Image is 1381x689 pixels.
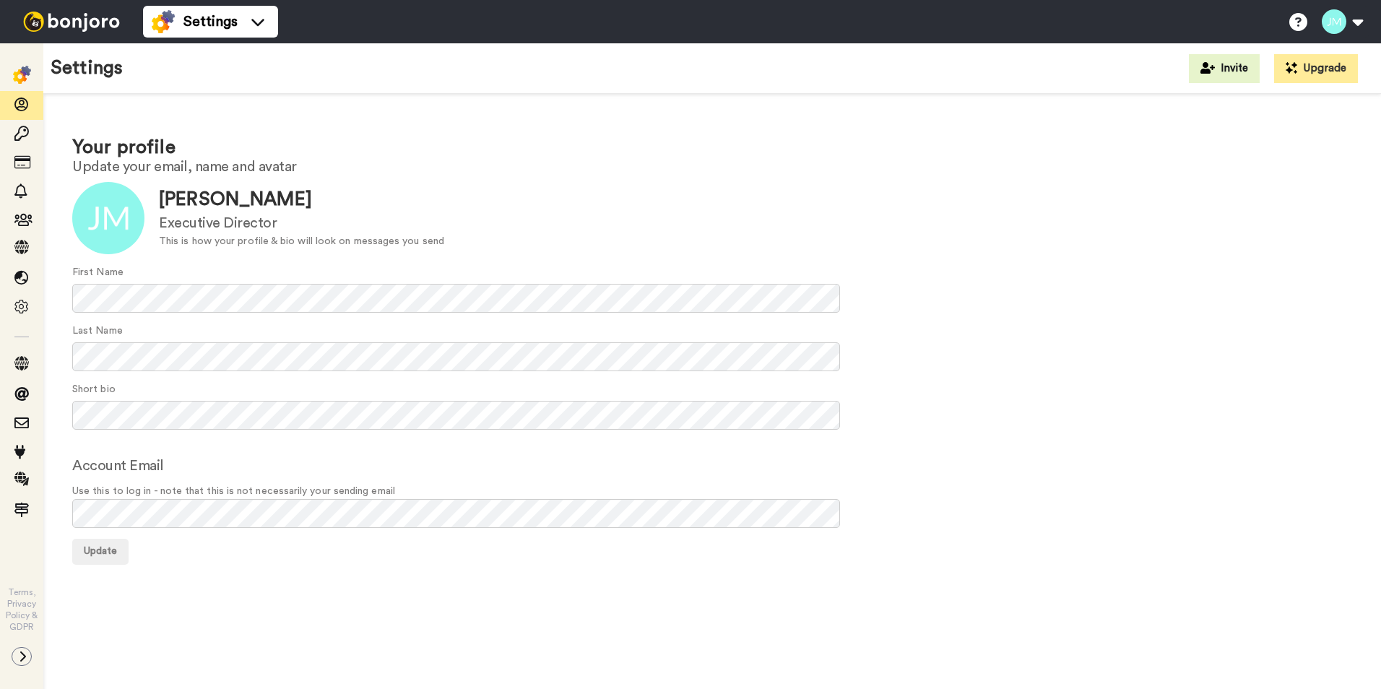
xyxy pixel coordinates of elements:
button: Upgrade [1274,54,1358,83]
div: Executive Director [159,213,444,234]
label: First Name [72,265,124,280]
h2: Update your email, name and avatar [72,159,1352,175]
button: Update [72,539,129,565]
img: settings-colored.svg [13,66,31,84]
h1: Settings [51,58,123,79]
span: Update [84,546,117,556]
h1: Your profile [72,137,1352,158]
div: This is how your profile & bio will look on messages you send [159,234,444,249]
img: settings-colored.svg [152,10,175,33]
label: Account Email [72,455,164,477]
div: [PERSON_NAME] [159,186,444,213]
button: Invite [1189,54,1260,83]
label: Short bio [72,382,116,397]
img: bj-logo-header-white.svg [17,12,126,32]
span: Settings [183,12,238,32]
span: Use this to log in - note that this is not necessarily your sending email [72,484,1352,499]
label: Last Name [72,324,123,339]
